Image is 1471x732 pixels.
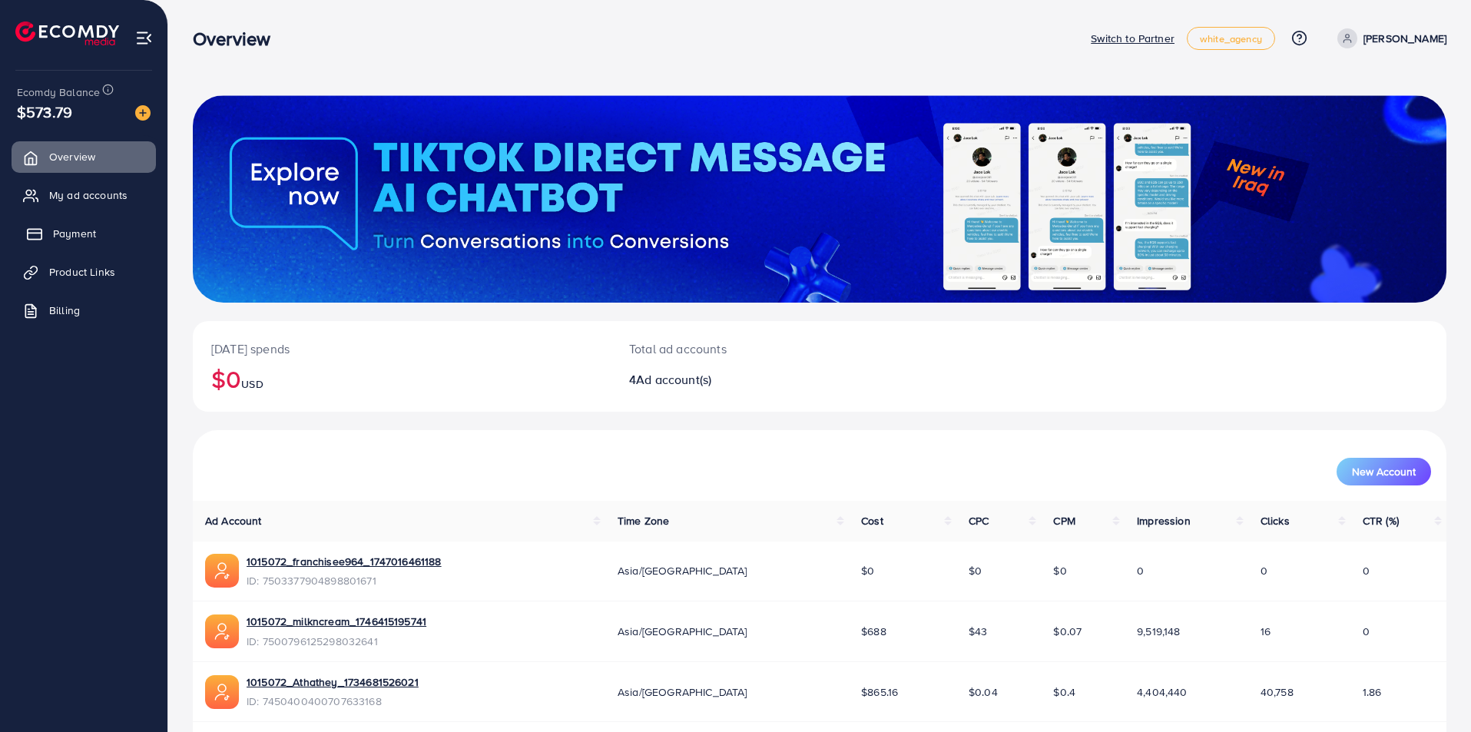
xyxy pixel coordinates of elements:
[49,187,128,203] span: My ad accounts
[1053,684,1075,700] span: $0.4
[247,634,426,649] span: ID: 7500796125298032641
[1053,513,1075,528] span: CPM
[1261,563,1267,578] span: 0
[211,364,592,393] h2: $0
[618,624,747,639] span: Asia/[GEOGRAPHIC_DATA]
[1363,563,1370,578] span: 0
[17,84,100,100] span: Ecomdy Balance
[211,340,592,358] p: [DATE] spends
[12,180,156,210] a: My ad accounts
[861,684,898,700] span: $865.16
[135,105,151,121] img: image
[1137,513,1191,528] span: Impression
[247,573,442,588] span: ID: 7503377904898801671
[861,624,886,639] span: $688
[618,563,747,578] span: Asia/[GEOGRAPHIC_DATA]
[12,295,156,326] a: Billing
[193,28,283,50] h3: Overview
[1137,563,1144,578] span: 0
[1363,624,1370,639] span: 0
[636,371,711,388] span: Ad account(s)
[861,563,874,578] span: $0
[1406,663,1459,720] iframe: Chat
[247,674,419,690] a: 1015072_Athathey_1734681526021
[205,554,239,588] img: ic-ads-acc.e4c84228.svg
[1261,624,1271,639] span: 16
[15,22,119,45] img: logo
[1200,34,1262,44] span: white_agency
[1363,684,1382,700] span: 1.86
[969,624,987,639] span: $43
[1363,29,1446,48] p: [PERSON_NAME]
[12,257,156,287] a: Product Links
[247,554,442,569] a: 1015072_franchisee964_1747016461188
[135,29,153,47] img: menu
[1053,624,1082,639] span: $0.07
[969,513,989,528] span: CPC
[629,340,906,358] p: Total ad accounts
[1137,624,1180,639] span: 9,519,148
[241,376,263,392] span: USD
[49,303,80,318] span: Billing
[1261,684,1294,700] span: 40,758
[1053,563,1066,578] span: $0
[629,373,906,387] h2: 4
[1363,513,1399,528] span: CTR (%)
[247,614,426,629] a: 1015072_milkncream_1746415195741
[205,513,262,528] span: Ad Account
[17,101,72,123] span: $573.79
[12,218,156,249] a: Payment
[861,513,883,528] span: Cost
[618,513,669,528] span: Time Zone
[205,614,239,648] img: ic-ads-acc.e4c84228.svg
[49,264,115,280] span: Product Links
[12,141,156,172] a: Overview
[1137,684,1187,700] span: 4,404,440
[205,675,239,709] img: ic-ads-acc.e4c84228.svg
[618,684,747,700] span: Asia/[GEOGRAPHIC_DATA]
[969,563,982,578] span: $0
[247,694,419,709] span: ID: 7450400400707633168
[49,149,95,164] span: Overview
[1187,27,1275,50] a: white_agency
[1352,466,1416,477] span: New Account
[969,684,998,700] span: $0.04
[1331,28,1446,48] a: [PERSON_NAME]
[1091,29,1174,48] p: Switch to Partner
[1261,513,1290,528] span: Clicks
[53,226,96,241] span: Payment
[1337,458,1431,485] button: New Account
